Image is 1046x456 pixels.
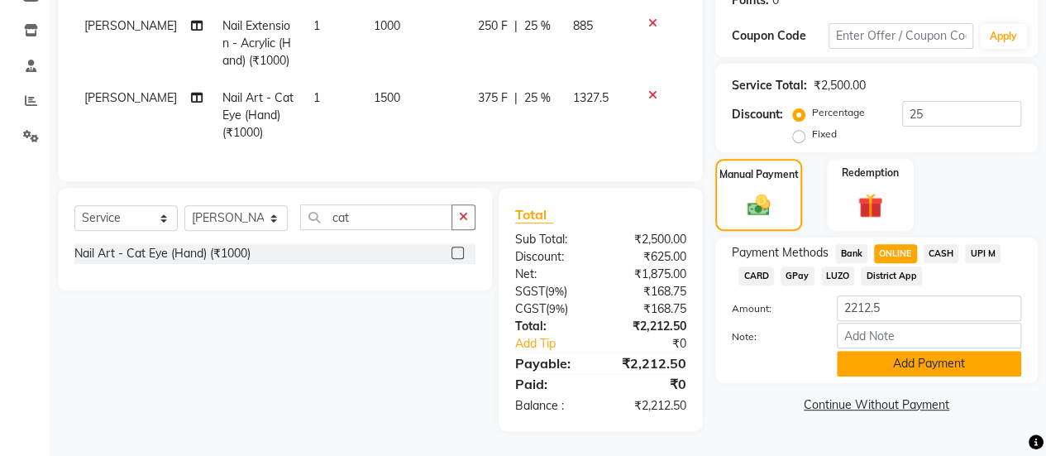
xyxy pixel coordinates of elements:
[503,231,601,248] div: Sub Total:
[523,89,550,107] span: 25 %
[313,90,320,105] span: 1
[515,206,553,223] span: Total
[719,167,799,182] label: Manual Payment
[313,18,320,33] span: 1
[222,90,294,140] span: Nail Art - Cat Eye (Hand) (₹1000)
[600,231,699,248] div: ₹2,500.00
[503,374,601,394] div: Paid:
[812,105,865,120] label: Percentage
[740,192,778,218] img: _cash.svg
[600,266,699,283] div: ₹1,875.00
[965,244,1001,263] span: UPI M
[573,18,593,33] span: 885
[600,300,699,318] div: ₹168.75
[837,323,1021,348] input: Add Note
[829,23,973,49] input: Enter Offer / Coupon Code
[861,266,922,286] span: District App
[503,318,601,335] div: Total:
[814,77,866,94] div: ₹2,500.00
[477,89,507,107] span: 375 F
[573,90,609,105] span: 1327.5
[837,351,1021,377] button: Add Payment
[842,166,899,180] label: Redemption
[600,374,699,394] div: ₹0
[600,283,699,300] div: ₹168.75
[600,318,699,335] div: ₹2,212.50
[503,397,601,415] div: Balance :
[503,283,601,300] div: ( )
[503,353,601,373] div: Payable:
[924,244,959,263] span: CASH
[719,301,824,316] label: Amount:
[732,244,829,262] span: Payment Methods
[719,396,1034,414] a: Continue Without Payment
[548,285,564,298] span: 9%
[874,244,917,263] span: ONLINE
[732,77,807,94] div: Service Total:
[523,17,550,35] span: 25 %
[835,244,867,263] span: Bank
[503,300,601,318] div: ( )
[549,302,565,315] span: 9%
[980,24,1027,49] button: Apply
[374,90,400,105] span: 1500
[503,248,601,266] div: Discount:
[850,190,891,221] img: _gift.svg
[719,329,824,344] label: Note:
[374,18,400,33] span: 1000
[600,397,699,415] div: ₹2,212.50
[600,353,699,373] div: ₹2,212.50
[732,106,783,123] div: Discount:
[513,89,517,107] span: |
[781,266,814,286] span: GPay
[74,245,251,262] div: Nail Art - Cat Eye (Hand) (₹1000)
[600,248,699,266] div: ₹625.00
[617,335,699,353] div: ₹0
[477,17,507,35] span: 250 F
[837,295,1021,321] input: Amount
[84,90,177,105] span: [PERSON_NAME]
[515,301,546,316] span: CGST
[821,266,855,286] span: LUZO
[513,17,517,35] span: |
[738,266,774,286] span: CARD
[515,284,545,299] span: SGST
[732,27,829,45] div: Coupon Code
[84,18,177,33] span: [PERSON_NAME]
[300,204,452,230] input: Search or Scan
[222,18,291,68] span: Nail Extension - Acrylic (Hand) (₹1000)
[812,127,837,142] label: Fixed
[503,266,601,283] div: Net:
[503,335,617,353] a: Add Tip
